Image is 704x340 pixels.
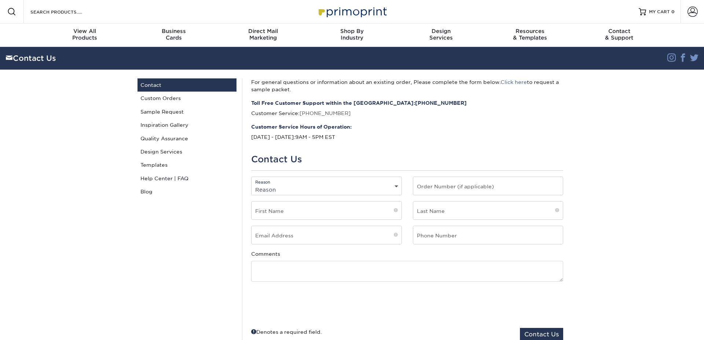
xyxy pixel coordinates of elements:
[251,123,563,141] p: 9AM - 5PM EST
[40,28,129,41] div: Products
[500,79,527,85] a: Click here
[137,78,236,92] a: Contact
[137,145,236,158] a: Design Services
[137,132,236,145] a: Quality Assurance
[137,172,236,185] a: Help Center | FAQ
[30,7,101,16] input: SEARCH PRODUCTS.....
[396,28,485,41] div: Services
[671,9,675,14] span: 0
[219,23,308,47] a: Direct MailMarketing
[396,23,485,47] a: DesignServices
[575,28,664,34] span: Contact
[251,99,563,107] strong: Toll Free Customer Support within the [GEOGRAPHIC_DATA]:
[649,9,670,15] span: MY CART
[308,28,397,41] div: Industry
[485,28,575,41] div: & Templates
[137,158,236,171] a: Templates
[485,23,575,47] a: Resources& Templates
[137,185,236,198] a: Blog
[575,23,664,47] a: Contact& Support
[396,28,485,34] span: Design
[251,154,563,165] h1: Contact Us
[251,328,322,336] div: Denotes a required field.
[575,28,664,41] div: & Support
[251,134,295,140] span: [DATE] - [DATE]:
[129,28,219,41] div: Cards
[308,28,397,34] span: Shop By
[251,78,563,93] p: For general questions or information about an existing order, Please complete the form below. to ...
[129,28,219,34] span: Business
[137,118,236,132] a: Inspiration Gallery
[251,99,563,117] p: Customer Service:
[40,28,129,34] span: View All
[315,4,389,19] img: Primoprint
[251,123,563,130] strong: Customer Service Hours of Operation:
[40,23,129,47] a: View AllProducts
[300,110,351,116] a: [PHONE_NUMBER]
[137,92,236,105] a: Custom Orders
[219,28,308,41] div: Marketing
[308,23,397,47] a: Shop ByIndustry
[251,250,280,258] label: Comments
[129,23,219,47] a: BusinessCards
[137,105,236,118] a: Sample Request
[415,100,467,106] a: [PHONE_NUMBER]
[219,28,308,34] span: Direct Mail
[452,291,550,316] iframe: reCAPTCHA
[485,28,575,34] span: Resources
